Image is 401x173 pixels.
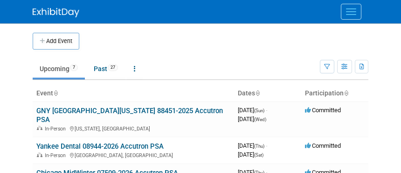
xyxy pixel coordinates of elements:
a: Upcoming7 [33,60,85,78]
img: In-Person Event [37,152,42,157]
img: In-Person Event [37,126,42,130]
a: Sort by Start Date [255,89,260,97]
a: GNY [GEOGRAPHIC_DATA][US_STATE] 88451-2025 Accutron PSA [36,107,223,124]
a: Yankee Dental 08944-2026 Accutron PSA [36,142,164,151]
span: (Sat) [254,152,263,158]
span: - [266,107,267,114]
th: Event [33,86,234,101]
img: ExhibitDay [33,8,79,17]
span: (Sun) [254,108,264,113]
span: [DATE] [238,151,263,158]
div: [GEOGRAPHIC_DATA], [GEOGRAPHIC_DATA] [36,151,230,159]
span: (Wed) [254,117,266,122]
span: Committed [305,142,341,149]
a: Sort by Participation Type [344,89,348,97]
span: [DATE] [238,107,267,114]
span: 7 [70,64,78,71]
button: Add Event [33,33,79,50]
span: [DATE] [238,142,267,149]
span: In-Person [45,126,69,132]
span: In-Person [45,152,69,159]
th: Dates [234,86,301,101]
div: [US_STATE], [GEOGRAPHIC_DATA] [36,124,230,132]
a: Past27 [87,60,125,78]
th: Participation [301,86,368,101]
button: Menu [341,4,361,20]
span: Committed [305,107,341,114]
span: 27 [108,64,118,71]
span: [DATE] [238,115,266,123]
a: Sort by Event Name [53,89,58,97]
span: (Thu) [254,144,264,149]
span: - [266,142,267,149]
